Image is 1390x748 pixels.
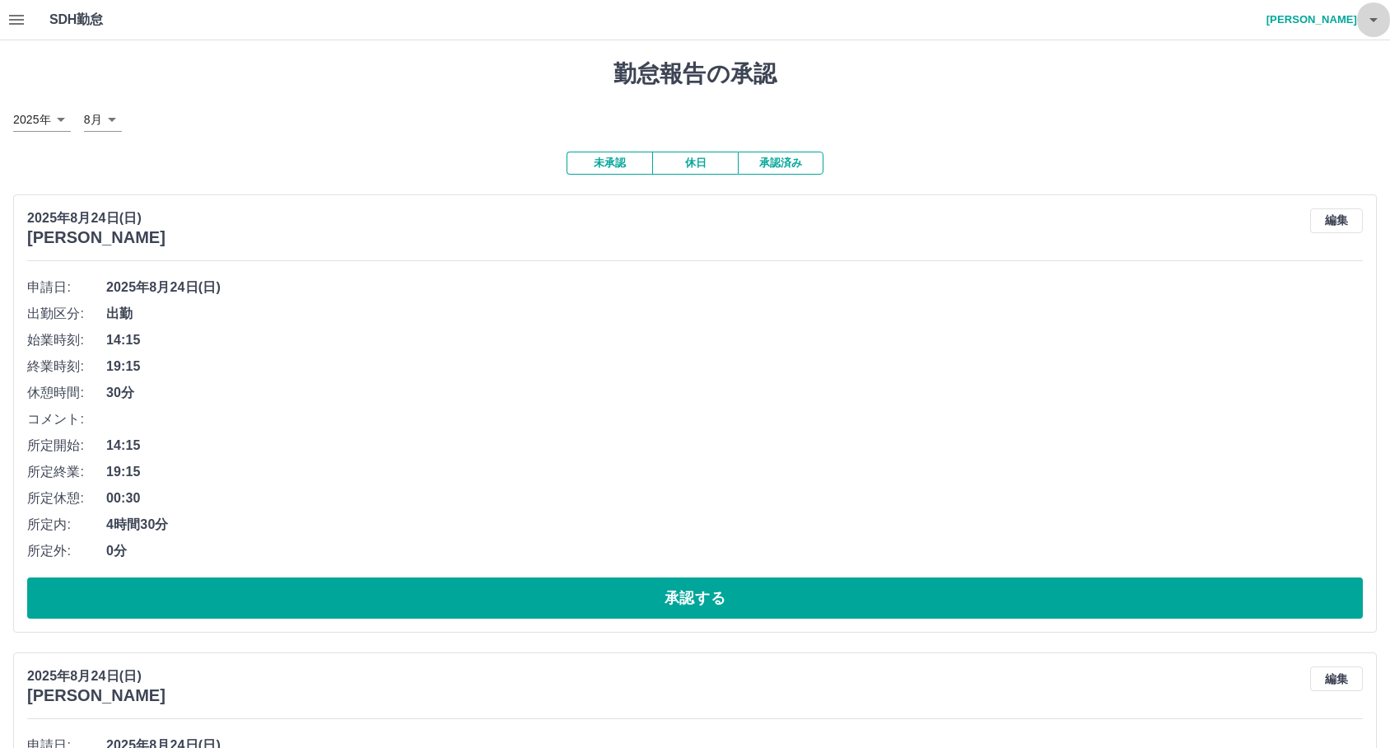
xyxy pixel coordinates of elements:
[106,357,1363,376] span: 19:15
[27,278,106,297] span: 申請日:
[106,541,1363,561] span: 0分
[652,152,738,175] button: 休日
[27,666,166,686] p: 2025年8月24日(日)
[27,357,106,376] span: 終業時刻:
[27,515,106,535] span: 所定内:
[106,436,1363,456] span: 14:15
[106,383,1363,403] span: 30分
[1310,666,1363,691] button: 編集
[27,409,106,429] span: コメント:
[27,489,106,508] span: 所定休憩:
[738,152,823,175] button: 承認済み
[106,462,1363,482] span: 19:15
[27,436,106,456] span: 所定開始:
[27,686,166,705] h3: [PERSON_NAME]
[106,489,1363,508] span: 00:30
[84,108,122,132] div: 8月
[1310,208,1363,233] button: 編集
[567,152,652,175] button: 未承認
[106,330,1363,350] span: 14:15
[27,330,106,350] span: 始業時刻:
[27,462,106,482] span: 所定終業:
[106,515,1363,535] span: 4時間30分
[27,577,1363,619] button: 承認する
[106,278,1363,297] span: 2025年8月24日(日)
[27,304,106,324] span: 出勤区分:
[27,541,106,561] span: 所定外:
[27,383,106,403] span: 休憩時間:
[27,208,166,228] p: 2025年8月24日(日)
[27,228,166,247] h3: [PERSON_NAME]
[106,304,1363,324] span: 出勤
[13,108,71,132] div: 2025年
[13,60,1377,88] h1: 勤怠報告の承認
